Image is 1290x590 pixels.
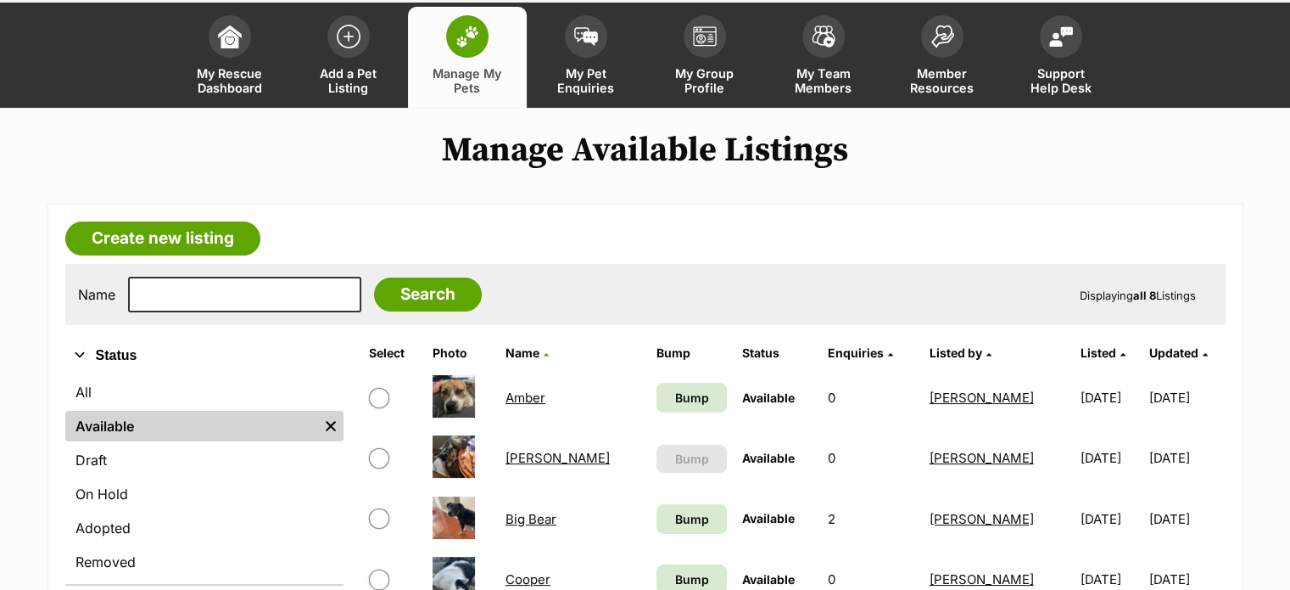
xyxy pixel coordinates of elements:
a: Enquiries [828,346,893,360]
span: Bump [674,389,708,407]
td: [DATE] [1074,429,1148,487]
a: Adopted [65,513,343,543]
span: Available [742,391,795,405]
a: My Pet Enquiries [527,7,645,108]
span: Add a Pet Listing [310,66,387,95]
a: My Rescue Dashboard [170,7,289,108]
span: Support Help Desk [1023,66,1099,95]
a: Updated [1149,346,1208,360]
a: Draft [65,445,343,475]
span: Available [742,451,795,465]
input: Search [374,278,482,312]
td: [DATE] [1074,368,1148,427]
a: Create new listing [65,222,260,256]
button: Status [65,345,343,367]
img: dashboard-icon-eb2f2d2d3e046f16d808141f083e7271f6b2e854fb5c12c21221c1fb7104beca.svg [218,25,242,48]
span: My Team Members [785,66,862,95]
span: Bump [674,450,708,468]
a: [PERSON_NAME] [930,511,1034,527]
span: Bump [674,510,708,528]
img: add-pet-listing-icon-0afa8454b4691262ce3f59096e99ab1cd57d4a30225e0717b998d2c9b9846f56.svg [337,25,360,48]
a: Amber [505,390,545,406]
th: Status [735,340,819,367]
a: [PERSON_NAME] [930,450,1034,466]
span: My Rescue Dashboard [192,66,268,95]
a: [PERSON_NAME] [505,450,610,466]
td: [DATE] [1149,429,1223,487]
img: help-desk-icon-fdf02630f3aa405de69fd3d07c3f3aa587a6932b1a1747fa1d2bba05be0121f9.svg [1049,26,1073,47]
a: My Group Profile [645,7,764,108]
span: Listed by [930,346,982,360]
th: Select [362,340,424,367]
th: Photo [426,340,497,367]
button: Bump [656,445,727,473]
td: 0 [821,429,921,487]
td: [DATE] [1149,490,1223,548]
a: Bump [656,504,727,534]
a: [PERSON_NAME] [930,390,1034,406]
span: Name [505,346,539,360]
span: Available [742,511,795,525]
a: Listed [1081,346,1125,360]
a: All [65,377,343,407]
a: Member Resources [883,7,1002,108]
td: [DATE] [1149,368,1223,427]
a: Remove filter [318,411,343,441]
td: 0 [821,368,921,427]
a: Bump [656,383,727,413]
a: Add a Pet Listing [289,7,408,108]
td: [DATE] [1074,490,1148,548]
span: Displaying Listings [1080,289,1196,302]
span: My Group Profile [667,66,743,95]
label: Name [78,287,115,302]
a: Support Help Desk [1002,7,1120,108]
img: member-resources-icon-8e73f808a243e03378d46382f2149f9095a855e16c252ad45f914b54edf8863c.svg [930,25,954,48]
span: Listed [1081,346,1116,360]
a: Big Bear [505,511,556,527]
a: Available [65,411,318,441]
img: group-profile-icon-3fa3cf56718a62981997c0bc7e787c4b2cf8bcc04b72c1350f741eb67cf2f40e.svg [693,26,717,47]
span: translation missing: en.admin.listings.index.attributes.enquiries [828,346,884,360]
a: Cooper [505,571,550,587]
img: team-members-icon-5396bd8760b3fe7c0b43da4ab00e1e3bb1a5d9ba89233759b79545d2d3fc5d0d.svg [812,25,835,48]
a: [PERSON_NAME] [930,571,1034,587]
span: Available [742,572,795,587]
div: Status [65,374,343,584]
a: Manage My Pets [408,7,527,108]
a: My Team Members [764,7,883,108]
th: Bump [650,340,734,367]
img: pet-enquiries-icon-7e3ad2cf08bfb03b45e93fb7055b45f3efa6380592205ae92323e6603595dc1f.svg [574,27,598,46]
img: manage-my-pets-icon-02211641906a0b7f246fdf0571729dbe1e7629f14944591b6c1af311fb30b64b.svg [455,25,479,48]
a: Listed by [930,346,991,360]
a: Name [505,346,549,360]
span: Bump [674,570,708,588]
a: Removed [65,547,343,577]
a: On Hold [65,479,343,509]
strong: all 8 [1133,289,1156,302]
td: 2 [821,490,921,548]
span: Manage My Pets [429,66,505,95]
span: Updated [1149,346,1198,360]
span: Member Resources [904,66,980,95]
span: My Pet Enquiries [548,66,624,95]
